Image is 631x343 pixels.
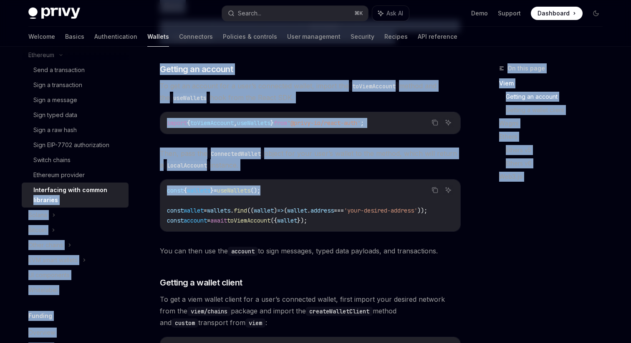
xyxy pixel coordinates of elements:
span: toViemAccount [190,119,234,127]
a: Recipes [384,27,408,47]
a: UI components [22,268,129,283]
div: Overview [28,328,55,338]
code: toViemAccount [349,82,399,91]
div: Sign typed data [33,110,77,120]
code: createWalletClient [306,307,373,316]
a: Wallets [147,27,169,47]
a: Overview [22,325,129,340]
span: . [307,207,310,214]
a: Wagmi [499,117,609,130]
span: === [334,207,344,214]
div: Send a transaction [33,65,85,75]
div: UI components [28,270,70,280]
button: Copy the contents from the code block [429,117,440,128]
code: viem/chains [187,307,231,316]
span: . [230,207,234,214]
div: Whitelabel [28,285,58,295]
span: { [187,119,190,127]
span: ( [284,207,287,214]
span: address [310,207,334,214]
span: Ask AI [386,9,403,18]
span: To get a viem wallet client for a user’s connected wallet, first import your desired network from... [160,293,461,328]
a: Connectors [179,27,213,47]
a: Viem [499,77,609,90]
span: (); [250,187,260,194]
div: Sign a transaction [33,80,82,90]
a: Welcome [28,27,55,47]
span: , [234,119,237,127]
code: viem [245,318,265,328]
span: account [184,217,207,224]
code: useWallets [170,93,210,103]
a: Getting a wallet client [506,103,609,117]
span: wallet [287,207,307,214]
h5: Funding [28,311,52,321]
a: Sign EIP-7702 authorization [22,138,129,153]
div: Interfacing with common libraries [33,185,124,205]
div: Sign a message [33,95,77,105]
span: useWallets [237,119,270,127]
a: Policies & controls [223,27,277,47]
a: Authentication [94,27,137,47]
span: } [210,187,214,194]
div: Search... [238,8,261,18]
a: Ethers [499,130,609,143]
span: ⌘ K [354,10,363,17]
span: '@privy-io/react-auth' [287,119,361,127]
code: LocalAccount [164,161,210,170]
span: const [167,207,184,214]
span: = [207,217,210,224]
span: On this page [507,63,545,73]
a: Ethers v5 [506,143,609,157]
span: wallet [277,217,297,224]
a: API reference [418,27,457,47]
button: Ask AI [443,117,454,128]
span: 'your-desired-address' [344,207,417,214]
a: Sign a raw hash [22,123,129,138]
a: Basics [65,27,84,47]
span: ({ [270,217,277,224]
a: Whitelabel [22,283,129,298]
button: Search...⌘K [222,6,368,21]
div: Other chains [28,240,63,250]
span: = [204,207,207,214]
a: Security [351,27,374,47]
a: Ethereum provider [22,168,129,183]
a: Interfacing with common libraries [22,183,129,208]
code: account [228,247,258,256]
div: Switch chains [33,155,71,165]
span: wallets [207,207,230,214]
span: const [167,217,184,224]
a: Support [498,9,521,18]
span: Dashboard [538,9,570,18]
span: Getting a wallet client [160,277,242,288]
div: Sign a raw hash [33,125,77,135]
span: toViemAccount [227,217,270,224]
div: EVM smart wallets [28,255,78,265]
span: )); [417,207,427,214]
div: Solana [28,210,47,220]
span: wallet [184,207,204,214]
span: = [214,187,217,194]
button: Ask AI [372,6,409,21]
a: Getting an account [506,90,609,103]
span: Then, pass the object for your user’s wallet to the method, which will return a instance. [160,148,461,171]
span: import [167,119,187,127]
span: const [167,187,184,194]
a: Switch chains [22,153,129,168]
div: Ethereum provider [33,170,85,180]
span: => [277,207,284,214]
span: Getting an account [160,63,233,75]
a: Dashboard [531,7,583,20]
a: Demo [471,9,488,18]
span: ; [361,119,364,127]
img: dark logo [28,8,80,19]
a: Sign a transaction [22,78,129,93]
a: Sign typed data [22,108,129,123]
span: useWallets [217,187,250,194]
a: Web3.js [499,170,609,183]
span: }); [297,217,307,224]
a: Ethers v6 [506,157,609,170]
span: (( [247,207,254,214]
span: You can then use the to sign messages, typed data payloads, and transactions. [160,245,461,257]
